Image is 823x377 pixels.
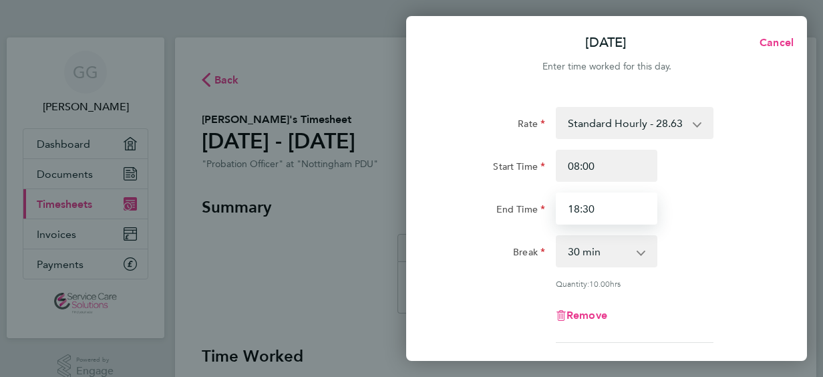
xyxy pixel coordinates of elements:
label: Start Time [493,160,545,176]
button: Remove [556,310,607,321]
span: 10.00 [589,278,610,289]
div: Quantity: hrs [556,278,713,289]
p: [DATE] [585,33,627,52]
input: E.g. 18:00 [556,193,657,225]
input: E.g. 08:00 [556,150,657,182]
div: Enter time worked for this day. [406,59,807,75]
label: Break [513,246,545,262]
label: Rate [518,118,545,134]
button: Cancel [738,29,807,56]
span: Cancel [756,36,794,49]
span: Remove [566,309,607,322]
label: End Time [496,203,545,219]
